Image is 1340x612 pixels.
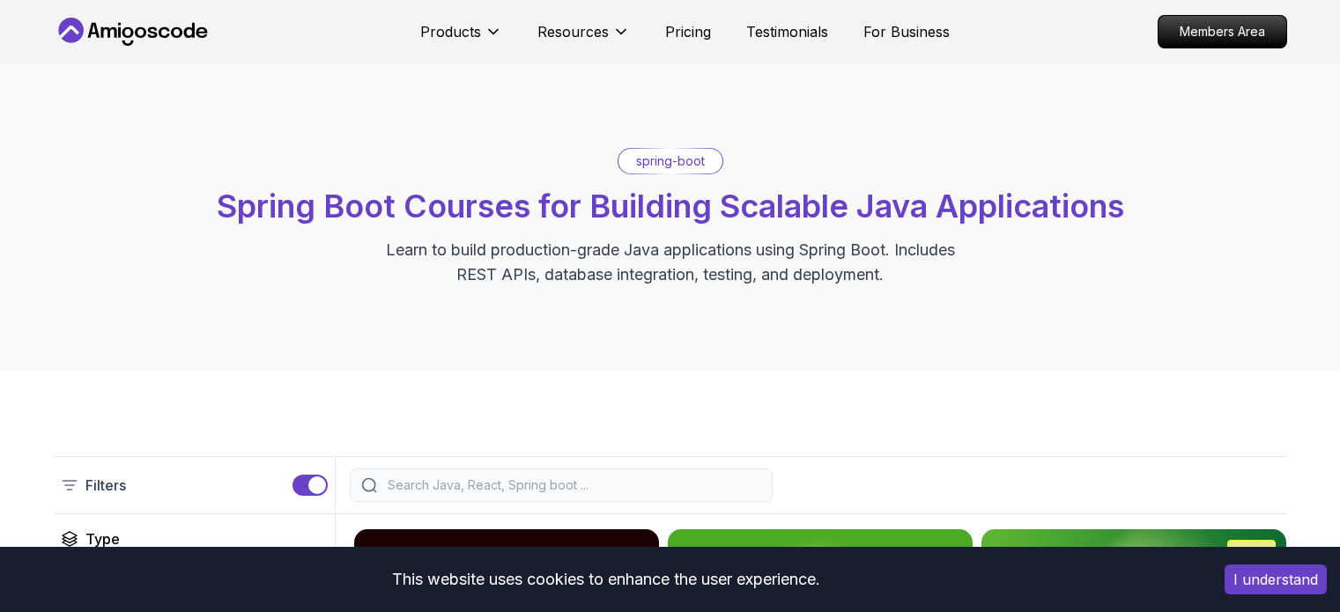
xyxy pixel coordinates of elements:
p: Members Area [1159,16,1286,48]
p: spring-boot [636,152,705,170]
input: Search Java, React, Spring boot ... [384,476,761,494]
button: Resources [537,21,630,56]
button: Products [420,21,502,56]
h2: Type [85,528,120,549]
iframe: chat widget [1266,542,1322,594]
p: Products [420,21,481,42]
a: Testimonials [746,21,828,42]
p: Filters [85,475,126,496]
a: Pricing [665,21,711,42]
p: Resources [537,21,609,42]
div: This website uses cookies to enhance the user experience. [13,560,1198,599]
p: NEW [1237,544,1266,562]
button: Accept cookies [1225,564,1327,594]
span: Spring Boot Courses for Building Scalable Java Applications [217,187,1124,225]
iframe: chat widget [1005,405,1322,533]
a: Members Area [1158,15,1287,48]
p: Learn to build production-grade Java applications using Spring Boot. Includes REST APIs, database... [374,238,966,287]
a: For Business [863,21,950,42]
